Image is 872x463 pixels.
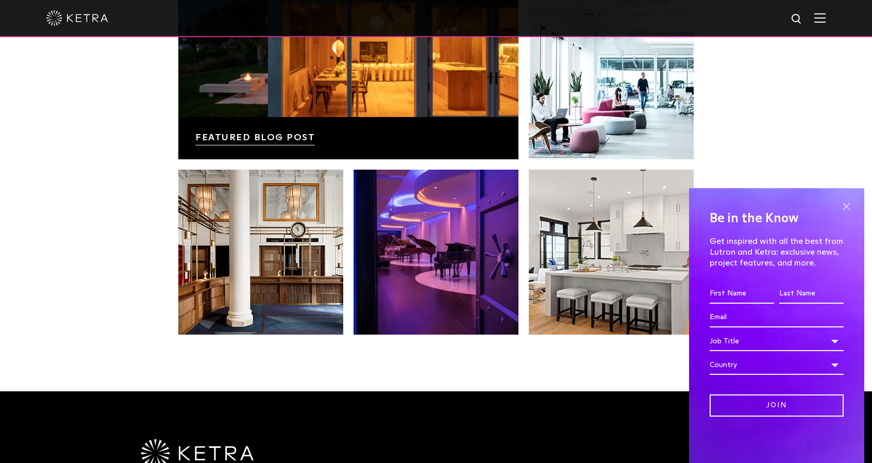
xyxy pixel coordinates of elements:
div: Job Title [710,332,844,351]
input: First Name [710,284,774,304]
h4: Be in the Know [710,209,844,228]
p: Get inspired with all the best from Lutron and Ketra: exclusive news, project features, and more. [710,236,844,268]
div: Country [710,355,844,375]
input: Join [710,394,844,417]
img: ketra-logo-2019-white [46,10,108,26]
input: Last Name [779,284,844,304]
input: Email [710,308,844,327]
img: Hamburger%20Nav.svg [814,13,826,23]
img: search icon [791,13,803,26]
